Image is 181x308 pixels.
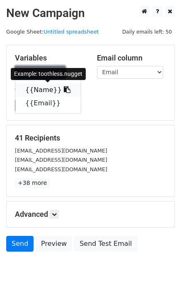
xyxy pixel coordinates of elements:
[15,166,107,172] small: [EMAIL_ADDRESS][DOMAIN_NAME]
[11,68,86,80] div: Example: toothless.nugget
[119,29,175,35] a: Daily emails left: 50
[97,53,167,63] h5: Email column
[15,210,166,219] h5: Advanced
[6,236,34,252] a: Send
[15,53,84,63] h5: Variables
[6,6,175,20] h2: New Campaign
[15,148,107,154] small: [EMAIL_ADDRESS][DOMAIN_NAME]
[15,133,166,143] h5: 41 Recipients
[43,29,99,35] a: Untitled spreadsheet
[74,236,137,252] a: Send Test Email
[15,83,81,97] a: {{Name}}
[15,178,50,188] a: +38 more
[119,27,175,36] span: Daily emails left: 50
[36,236,72,252] a: Preview
[6,29,99,35] small: Google Sheet:
[15,157,107,163] small: [EMAIL_ADDRESS][DOMAIN_NAME]
[15,97,81,110] a: {{Email}}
